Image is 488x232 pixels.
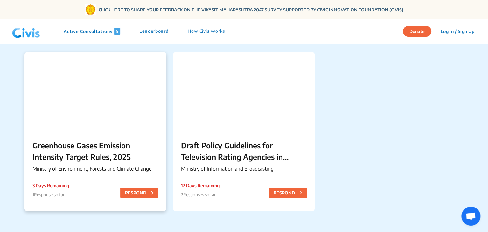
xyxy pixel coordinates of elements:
[403,28,436,34] a: Donate
[32,182,69,189] p: 3 Days Remaining
[85,4,96,15] img: Gom Logo
[64,28,120,35] p: Active Consultations
[403,26,431,37] button: Donate
[114,28,120,35] span: 5
[181,182,220,189] p: 12 Days Remaining
[181,191,220,198] p: 2
[269,188,307,198] button: RESPOND
[139,28,169,35] p: Leaderboard
[461,207,480,226] a: Open chat
[24,52,166,211] a: Greenhouse Gases Emission Intensity Target Rules, 2025Ministry of Environment, Forests and Climat...
[183,192,216,197] span: Responses so far
[173,52,315,211] a: Draft Policy Guidelines for Television Rating Agencies in [GEOGRAPHIC_DATA]Ministry of Informatio...
[181,165,307,173] p: Ministry of Information and Broadcasting
[188,28,225,35] p: How Civis Works
[34,192,65,197] span: Response so far
[181,140,307,162] p: Draft Policy Guidelines for Television Rating Agencies in [GEOGRAPHIC_DATA]
[32,191,69,198] p: 1
[32,165,158,173] p: Ministry of Environment, Forests and Climate Change
[120,188,158,198] button: RESPOND
[436,26,478,36] button: Log In / Sign Up
[32,140,158,162] p: Greenhouse Gases Emission Intensity Target Rules, 2025
[99,6,403,13] a: CLICK HERE TO SHARE YOUR FEEDBACK ON THE VIKASIT MAHARASHTRA 2047 SURVEY SUPPORTED BY CIVIC INNOV...
[10,22,43,41] img: navlogo.png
